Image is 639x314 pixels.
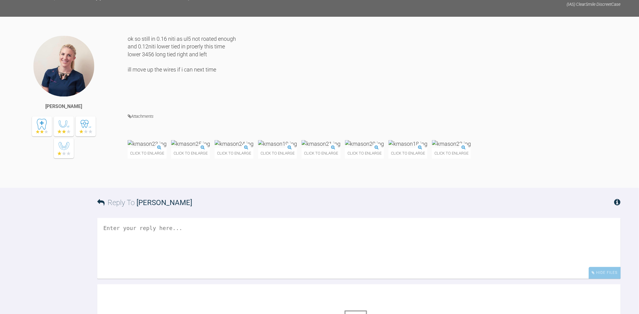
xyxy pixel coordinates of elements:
span: Click to enlarge [128,148,167,159]
img: kmason19.jpg [258,140,297,148]
div: [PERSON_NAME] [46,103,82,110]
span: Click to enlarge [171,148,210,159]
div: ok so still in 0.16 niti as ul5 not roated enough and 0.12niti lower tied in proerly this time lo... [128,35,621,103]
p: (IAS) ClearSmile Discreet Case [567,1,621,8]
span: Click to enlarge [345,148,384,159]
img: kmason24.jpg [215,140,254,148]
img: kmason20.jpg [345,140,384,148]
img: kmason18.jpg [389,140,427,148]
h4: Attachments [128,113,621,120]
img: Olivia Nixon [33,35,95,97]
img: kmason21.jpg [302,140,340,148]
span: Click to enlarge [258,148,297,159]
img: kmason25.jpg [171,140,210,148]
span: Click to enlarge [215,148,254,159]
img: kmason22.jpg [432,140,471,148]
div: Hide Files [589,267,621,279]
span: Click to enlarge [432,148,471,159]
span: Click to enlarge [302,148,340,159]
span: Click to enlarge [389,148,427,159]
span: [PERSON_NAME] [136,198,192,207]
h3: Reply To [97,197,192,208]
img: kmason23.jpg [128,140,167,148]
